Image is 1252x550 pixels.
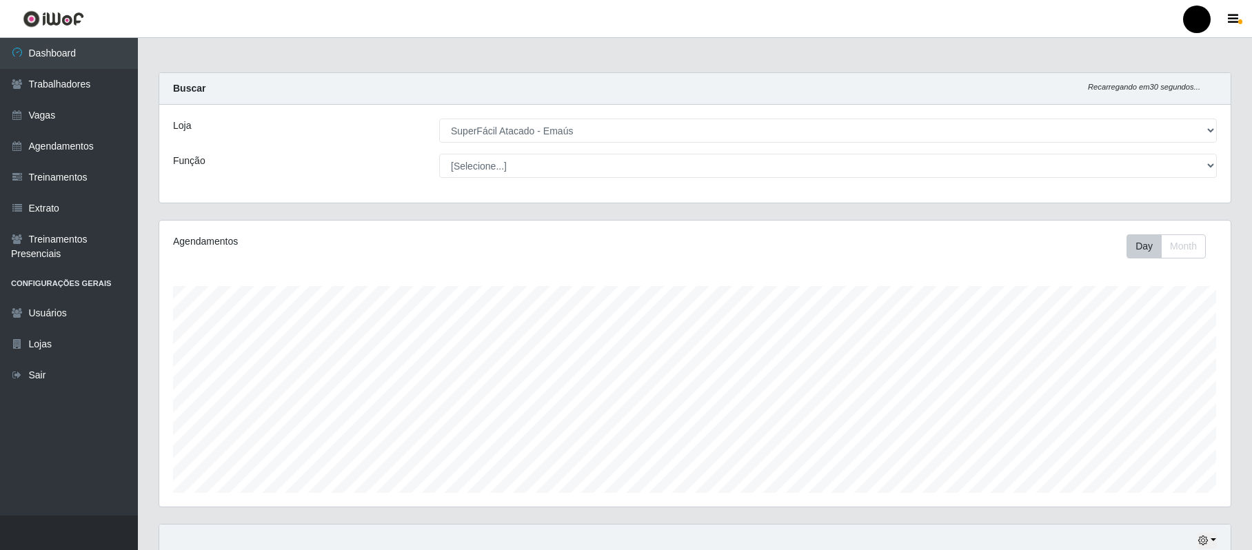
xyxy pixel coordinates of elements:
[1127,234,1162,258] button: Day
[173,154,205,168] label: Função
[1127,234,1206,258] div: First group
[1088,83,1200,91] i: Recarregando em 30 segundos...
[1161,234,1206,258] button: Month
[23,10,84,28] img: CoreUI Logo
[173,83,205,94] strong: Buscar
[1127,234,1217,258] div: Toolbar with button groups
[173,234,596,249] div: Agendamentos
[173,119,191,133] label: Loja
